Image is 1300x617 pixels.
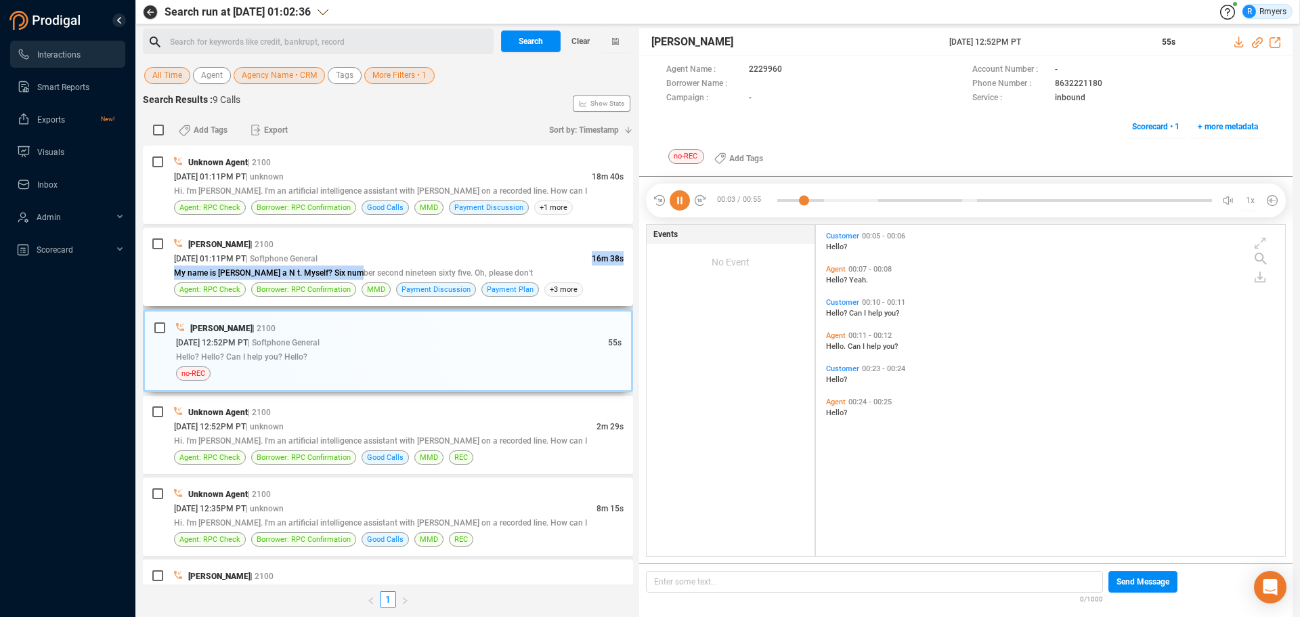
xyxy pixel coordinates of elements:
[143,228,633,306] div: [PERSON_NAME]| 2100[DATE] 01:11PM PT| Softphone General16m 38sMy name is [PERSON_NAME] a N t. Mys...
[534,200,573,215] span: +1 more
[201,67,223,84] span: Agent
[1108,571,1177,593] button: Send Message
[590,22,624,185] span: Show Stats
[1242,5,1286,18] div: Rmyers
[826,242,847,251] span: Hello?
[706,148,771,169] button: Add Tags
[666,91,742,106] span: Campaign :
[826,331,846,340] span: Agent
[549,119,619,141] span: Sort by: Timestamp
[188,408,248,417] span: Unknown Agent
[10,171,125,198] li: Inbox
[17,41,114,68] a: Interactions
[37,50,81,60] span: Interactions
[668,149,704,164] span: no-REC
[1125,116,1187,137] button: Scorecard • 1
[1246,190,1255,211] span: 1x
[37,83,89,92] span: Smart Reports
[1162,37,1175,47] span: 55s
[823,228,1284,555] div: grid
[826,408,847,417] span: Hello?
[972,63,1048,77] span: Account Number :
[859,232,908,240] span: 00:05 - 00:06
[248,338,320,347] span: | Softphone General
[188,158,248,167] span: Unknown Agent
[257,451,351,464] span: Borrower: RPC Confirmation
[729,148,763,169] span: Add Tags
[143,310,633,392] div: [PERSON_NAME]| 2100[DATE] 12:52PM PT| Softphone General55sHello? Hello? Can I help you? Hello?no-REC
[849,309,864,318] span: Can
[454,451,468,464] span: REC
[401,597,409,605] span: right
[10,73,125,100] li: Smart Reports
[666,63,742,77] span: Agent Name :
[174,254,246,263] span: [DATE] 01:11PM PT
[868,309,884,318] span: help
[544,282,583,297] span: +3 more
[454,533,468,546] span: REC
[541,119,633,141] button: Sort by: Timestamp
[179,283,240,296] span: Agent: RPC Check
[190,324,253,333] span: [PERSON_NAME]
[152,67,182,84] span: All Time
[367,597,375,605] span: left
[597,504,624,513] span: 8m 15s
[17,73,114,100] a: Smart Reports
[1247,5,1252,18] span: R
[242,67,317,84] span: Agency Name • CRM
[826,398,846,406] span: Agent
[174,172,246,182] span: [DATE] 01:11PM PT
[17,106,114,133] a: ExportsNew!
[264,119,288,141] span: Export
[179,201,240,214] span: Agent: RPC Check
[487,283,534,296] span: Payment Plan
[246,172,284,182] span: | unknown
[174,436,587,446] span: Hi. I'm [PERSON_NAME]. I'm an artificial intelligence assistant with [PERSON_NAME] on a recorded ...
[9,11,84,30] img: prodigal-logo
[396,591,414,608] li: Next Page
[826,232,859,240] span: Customer
[884,309,899,318] span: you?
[651,34,733,50] span: [PERSON_NAME]
[10,106,125,133] li: Exports
[248,158,271,167] span: | 2100
[849,276,868,284] span: Yeah.
[362,591,380,608] button: left
[336,67,353,84] span: Tags
[367,533,404,546] span: Good Calls
[372,67,427,84] span: More Filters • 1
[17,138,114,165] a: Visuals
[37,213,61,222] span: Admin
[251,240,274,249] span: | 2100
[707,190,777,211] span: 00:03 / 00:55
[179,533,240,546] span: Agent: RPC Check
[248,408,271,417] span: | 2100
[826,309,849,318] span: Hello?
[846,398,894,406] span: 00:24 - 00:25
[257,201,351,214] span: Borrower: RPC Confirmation
[653,228,678,240] span: Events
[174,422,246,431] span: [DATE] 12:52PM PT
[179,451,240,464] span: Agent: RPC Check
[420,201,438,214] span: MMD
[362,591,380,608] li: Previous Page
[246,422,284,431] span: | unknown
[181,367,205,380] span: no-REC
[380,591,396,608] li: 1
[174,268,533,278] span: My name is [PERSON_NAME] a N t. Myself? Six number second nineteen sixty five. Oh, please don't
[571,30,590,52] span: Clear
[1190,116,1265,137] button: + more metadata
[972,91,1048,106] span: Service :
[454,201,523,214] span: Payment Discussion
[143,477,633,556] div: Unknown Agent| 2100[DATE] 12:35PM PT| unknown8m 15sHi. I'm [PERSON_NAME]. I'm an artificial intel...
[573,95,630,112] button: Show Stats
[848,342,863,351] span: Can
[176,352,307,362] span: Hello? Hello? Can I help you? Hello?
[174,504,246,513] span: [DATE] 12:35PM PT
[364,67,435,84] button: More Filters • 1
[144,67,190,84] button: All Time
[592,254,624,263] span: 16m 38s
[1198,116,1258,137] span: + more metadata
[826,298,859,307] span: Customer
[867,342,883,351] span: help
